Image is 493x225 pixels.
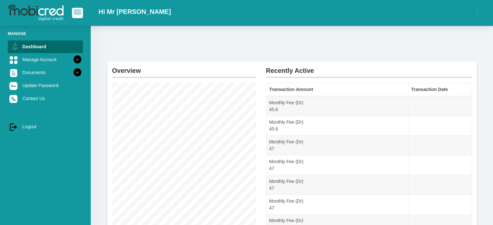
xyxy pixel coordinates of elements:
[8,5,64,21] img: logo-mobicred.svg
[8,120,83,133] a: Logout
[408,83,472,96] th: Transaction Date
[266,62,472,74] h2: Recently Active
[266,155,408,175] td: Monthly Fee (Dr) 47
[112,62,256,74] h2: Overview
[8,92,83,105] a: Contact Us
[8,66,83,79] a: Documents
[266,136,408,155] td: Monthly Fee (Dr) 47
[266,195,408,214] td: Monthly Fee (Dr) 47
[8,53,83,66] a: Manage Account
[266,116,408,136] td: Monthly Fee (Dr) 45.6
[266,83,408,96] th: Transaction Amount
[8,30,83,37] li: Manage
[8,79,83,92] a: Update Password
[99,8,171,16] h2: Hi Mr [PERSON_NAME]
[266,96,408,116] td: Monthly Fee (Dr) 45.6
[266,175,408,195] td: Monthly Fee (Dr) 47
[8,40,83,53] a: Dashboard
